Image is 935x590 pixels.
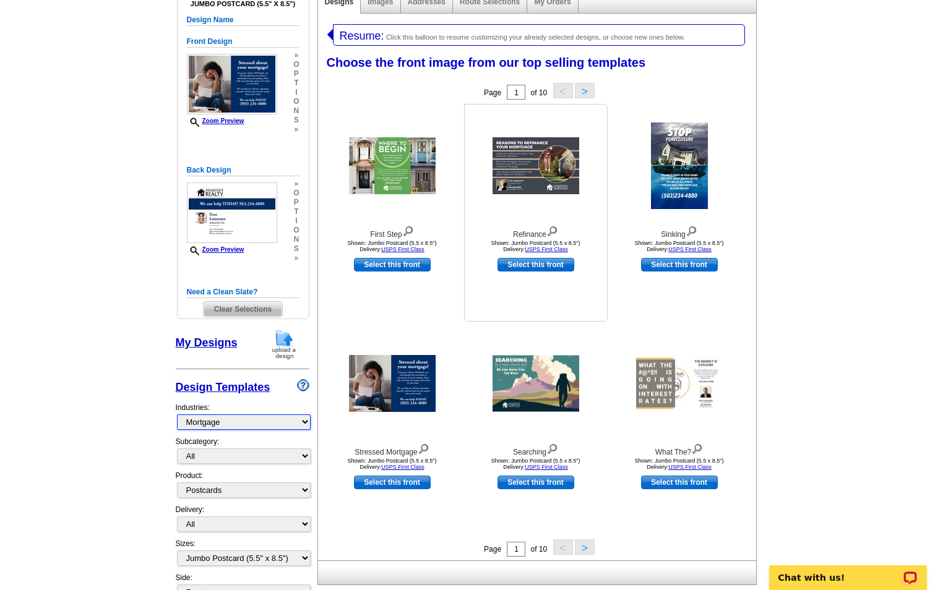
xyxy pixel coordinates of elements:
[176,470,309,504] div: Product:
[386,33,685,41] span: Click this balloon to resume customizing your already selected designs, or choose new ones below.
[553,539,573,555] button: <
[293,116,299,125] span: s
[293,198,299,207] span: p
[176,381,270,393] a: Design Templates
[493,356,579,412] img: Searching
[381,246,424,252] a: USPS First Class
[176,336,238,349] a: My Designs
[293,207,299,216] span: t
[546,441,558,455] img: view design details
[187,118,244,124] a: Zoom Preview
[611,458,748,470] div: Shown: Jumbo Postcard (5.5 x 8.5") Delivery:
[293,97,299,106] span: o
[204,302,282,317] span: Clear Selections
[498,258,574,271] a: use this design
[691,441,703,455] img: view design details
[546,223,558,237] img: view design details
[349,355,436,412] img: Stressed Mortgage
[293,189,299,198] span: o
[293,179,299,189] span: »
[553,83,573,98] button: <
[484,545,501,554] span: Page
[641,476,718,489] a: use this design
[187,286,299,298] h5: Need a Clean Slate?
[468,223,604,240] div: Refinance
[293,216,299,226] span: i
[468,458,604,470] div: Shown: Jumbo Postcard (5.5 x 8.5") Delivery:
[498,476,574,489] a: use this design
[493,137,579,194] img: Refinance
[354,476,431,489] a: use this design
[575,539,595,555] button: >
[324,458,460,470] div: Shown: Jumbo Postcard (5.5 x 8.5") Delivery:
[349,137,436,194] img: First Step
[176,538,309,572] div: Sizes:
[340,30,384,42] span: Resume:
[293,125,299,134] span: »
[187,54,277,114] img: GENPJF_StressedMortgage_ALL.jpg
[611,240,748,252] div: Shown: Jumbo Postcard (5.5 x 8.5") Delivery:
[176,396,309,436] div: Industries:
[611,441,748,458] div: What The?
[293,254,299,263] span: »
[381,464,424,470] a: USPS First Class
[176,436,309,470] div: Subcategory:
[402,223,414,237] img: view design details
[187,14,299,26] h5: Design Name
[293,60,299,69] span: o
[530,88,547,97] span: of 10
[187,182,277,243] img: GENPJB_StressedMortgage_ALL.jpg
[525,246,568,252] a: USPS First Class
[327,56,646,69] span: Choose the front image from our top selling templates
[354,258,431,271] a: use this design
[187,246,244,253] a: Zoom Preview
[484,88,501,97] span: Page
[611,223,748,240] div: Sinking
[293,235,299,244] span: n
[293,106,299,116] span: n
[575,83,595,98] button: >
[327,24,333,45] img: leftArrow.png
[293,244,299,254] span: s
[651,122,708,209] img: Sinking
[761,551,935,590] iframe: LiveChat chat widget
[297,379,309,391] img: design-wizard-help-icon.png
[668,246,712,252] a: USPS First Class
[525,464,568,470] a: USPS First Class
[530,545,547,554] span: of 10
[293,79,299,88] span: t
[636,356,723,412] img: What The?
[418,441,429,455] img: view design details
[293,51,299,60] span: »
[686,223,697,237] img: view design details
[187,165,299,176] h5: Back Design
[324,441,460,458] div: Stressed Mortgage
[324,240,460,252] div: Shown: Jumbo Postcard (5.5 x 8.5") Delivery:
[668,464,712,470] a: USPS First Class
[187,36,299,48] h5: Front Design
[293,69,299,79] span: p
[293,226,299,235] span: o
[641,258,718,271] a: use this design
[268,328,300,360] img: upload-design
[176,504,309,538] div: Delivery:
[468,240,604,252] div: Shown: Jumbo Postcard (5.5 x 8.5") Delivery:
[468,441,604,458] div: Searching
[324,223,460,240] div: First Step
[293,88,299,97] span: i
